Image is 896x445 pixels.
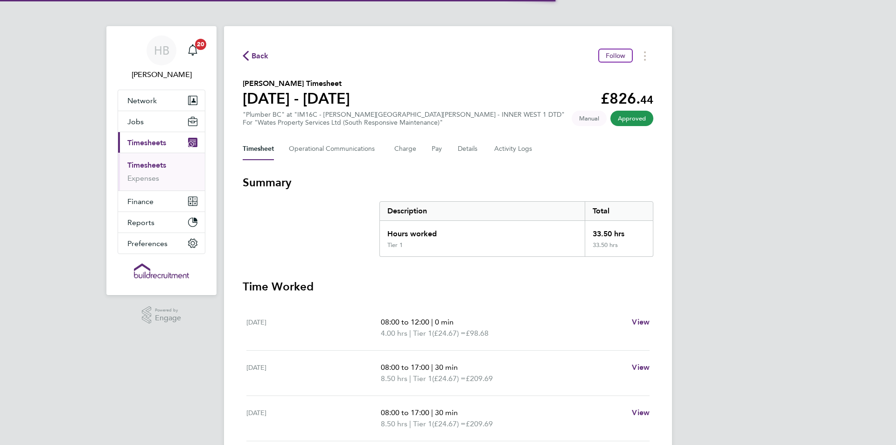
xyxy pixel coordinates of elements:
[435,363,458,372] span: 30 min
[381,329,407,338] span: 4.00 hrs
[243,111,565,127] div: "Plumber BC" at "IM16C - [PERSON_NAME][GEOGRAPHIC_DATA][PERSON_NAME] - INNER WEST 1 DTD"
[106,26,217,295] nav: Main navigation
[243,279,653,294] h3: Time Worked
[601,90,653,107] app-decimal: £826.
[118,90,205,111] button: Network
[243,50,269,62] button: Back
[640,93,653,106] span: 44
[432,138,443,160] button: Pay
[118,263,205,278] a: Go to home page
[246,362,381,384] div: [DATE]
[394,138,417,160] button: Charge
[431,318,433,326] span: |
[127,161,166,170] a: Timesheets
[246,317,381,339] div: [DATE]
[466,374,493,383] span: £209.69
[127,138,166,147] span: Timesheets
[142,306,182,324] a: Powered byEngage
[606,51,625,60] span: Follow
[183,35,202,65] a: 20
[466,329,489,338] span: £98.68
[379,201,653,257] div: Summary
[585,221,653,241] div: 33.50 hrs
[243,89,350,108] h1: [DATE] - [DATE]
[118,212,205,233] button: Reports
[381,363,429,372] span: 08:00 to 17:00
[118,69,205,80] span: Hayley Barrance
[632,318,650,326] span: View
[118,191,205,212] button: Finance
[118,35,205,80] a: HB[PERSON_NAME]
[381,419,407,428] span: 8.50 hrs
[572,111,607,126] span: This timesheet was manually created.
[243,119,565,127] div: For "Wates Property Services Ltd (South Responsive Maintenance)"
[127,96,157,105] span: Network
[243,78,350,89] h2: [PERSON_NAME] Timesheet
[466,419,493,428] span: £209.69
[380,221,585,241] div: Hours worked
[118,111,205,132] button: Jobs
[243,138,274,160] button: Timesheet
[154,44,169,57] span: HB
[381,408,429,417] span: 08:00 to 17:00
[387,241,403,249] div: Tier 1
[413,373,432,384] span: Tier 1
[118,153,205,191] div: Timesheets
[127,117,144,126] span: Jobs
[432,329,466,338] span: (£24.67) =
[127,174,159,183] a: Expenses
[585,241,653,256] div: 33.50 hrs
[598,49,633,63] button: Follow
[637,49,653,63] button: Timesheets Menu
[413,328,432,339] span: Tier 1
[380,202,585,220] div: Description
[118,132,205,153] button: Timesheets
[155,314,181,322] span: Engage
[118,233,205,254] button: Preferences
[155,306,181,314] span: Powered by
[409,419,411,428] span: |
[134,263,189,278] img: buildrec-logo-retina.png
[632,317,650,328] a: View
[381,318,429,326] span: 08:00 to 12:00
[413,418,432,430] span: Tier 1
[632,363,650,372] span: View
[243,175,653,190] h3: Summary
[252,50,269,62] span: Back
[632,362,650,373] a: View
[431,408,433,417] span: |
[632,407,650,418] a: View
[409,329,411,338] span: |
[435,408,458,417] span: 30 min
[246,407,381,430] div: [DATE]
[458,138,479,160] button: Details
[381,374,407,383] span: 8.50 hrs
[289,138,379,160] button: Operational Communications
[127,218,154,227] span: Reports
[409,374,411,383] span: |
[127,239,168,248] span: Preferences
[585,202,653,220] div: Total
[435,318,454,326] span: 0 min
[432,419,466,428] span: (£24.67) =
[494,138,533,160] button: Activity Logs
[127,197,154,206] span: Finance
[610,111,653,126] span: This timesheet has been approved.
[431,363,433,372] span: |
[632,408,650,417] span: View
[195,39,206,50] span: 20
[432,374,466,383] span: (£24.67) =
